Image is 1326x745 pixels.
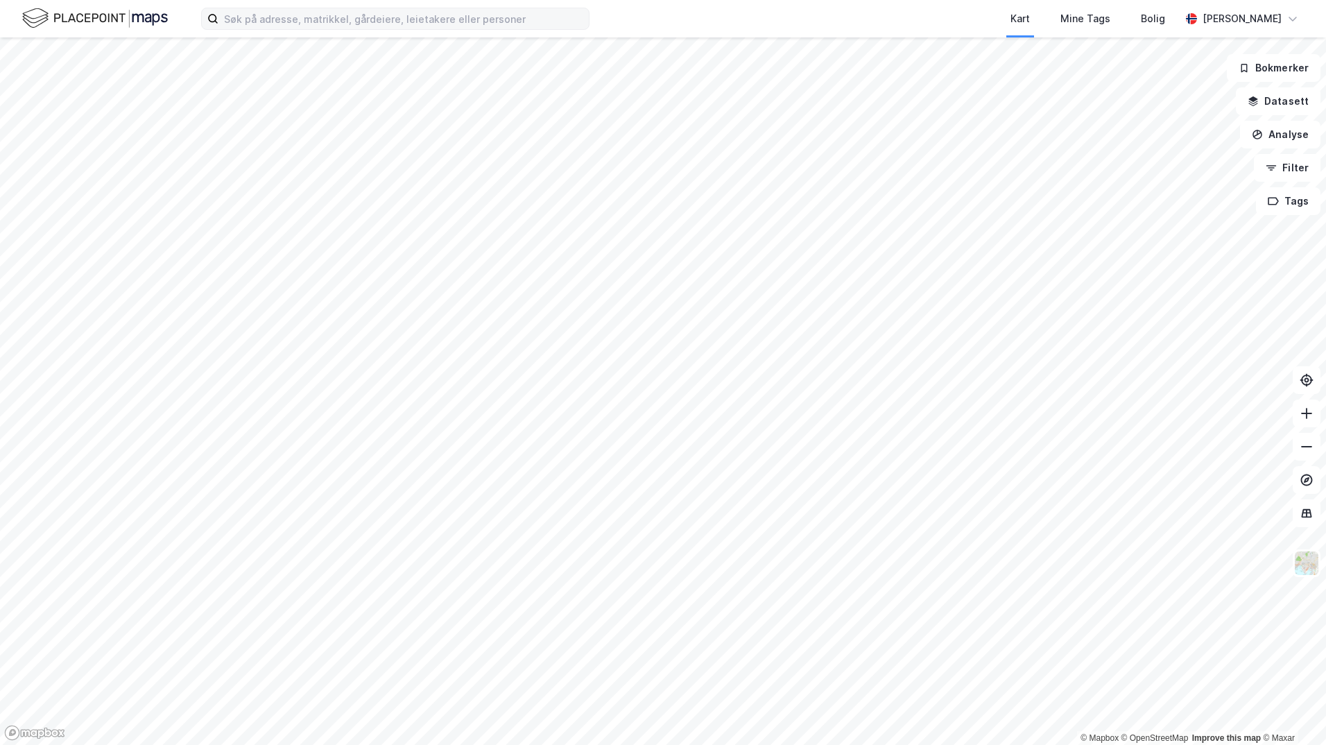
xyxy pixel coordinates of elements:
div: Kart [1010,10,1030,27]
iframe: Chat Widget [1257,678,1326,745]
a: OpenStreetMap [1121,733,1189,743]
div: Mine Tags [1060,10,1110,27]
button: Filter [1254,154,1320,182]
button: Analyse [1240,121,1320,148]
button: Tags [1256,187,1320,215]
a: Mapbox homepage [4,725,65,741]
a: Mapbox [1080,733,1119,743]
a: Improve this map [1192,733,1261,743]
img: Z [1293,550,1320,576]
img: logo.f888ab2527a4732fd821a326f86c7f29.svg [22,6,168,31]
button: Datasett [1236,87,1320,115]
div: [PERSON_NAME] [1203,10,1282,27]
div: Bolig [1141,10,1165,27]
input: Søk på adresse, matrikkel, gårdeiere, leietakere eller personer [218,8,589,29]
button: Bokmerker [1227,54,1320,82]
